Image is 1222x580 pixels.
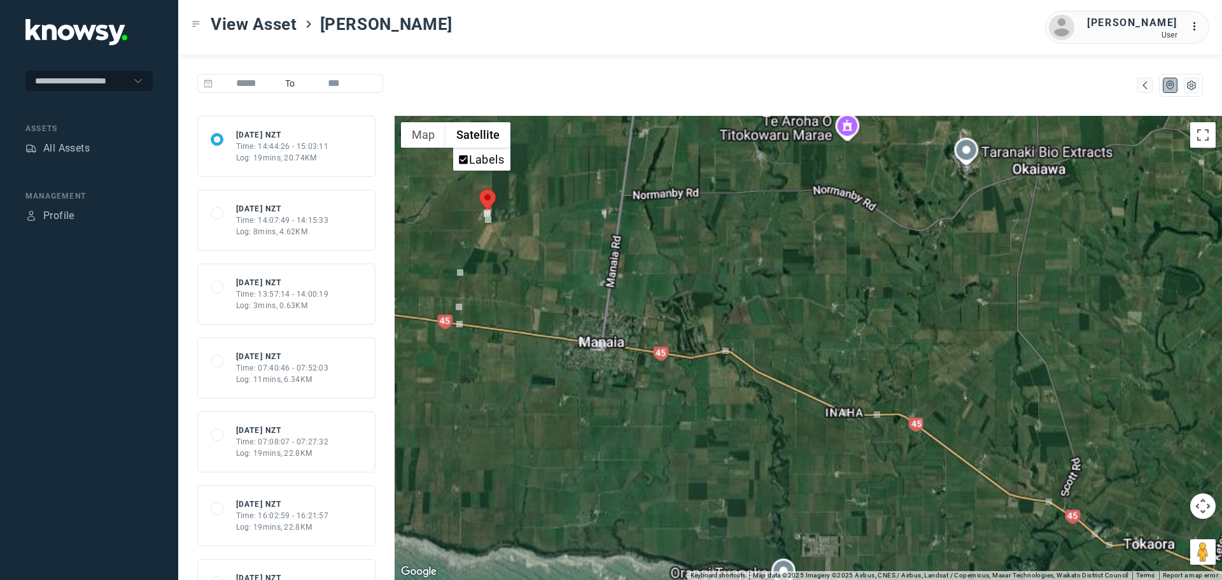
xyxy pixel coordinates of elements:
div: Time: 07:08:07 - 07:27:32 [236,436,329,448]
div: : [1190,19,1205,34]
div: Time: 14:44:26 - 15:03:11 [236,141,329,152]
div: Time: 07:40:46 - 07:52:03 [236,362,329,374]
a: Terms (opens in new tab) [1136,572,1155,579]
span: To [280,74,300,93]
li: Labels [454,149,509,169]
img: avatar.png [1049,15,1074,40]
div: Time: 13:57:14 - 14:00:19 [236,288,329,300]
button: Map camera controls [1190,493,1216,519]
div: User [1087,31,1177,39]
div: Toggle Menu [192,20,200,29]
div: Log: 11mins, 6.34KM [236,374,329,385]
button: Keyboard shortcuts [691,571,745,580]
img: Application Logo [25,19,127,45]
div: [DATE] NZT [236,203,329,215]
div: Log: 19mins, 22.8KM [236,448,329,459]
div: Map [1165,80,1176,91]
div: List [1186,80,1197,91]
div: [DATE] NZT [236,425,329,436]
button: Show satellite imagery [446,122,510,148]
span: [PERSON_NAME] [320,13,453,36]
div: Time: 14:07:49 - 14:15:33 [236,215,329,226]
div: Log: 19mins, 22.8KM [236,521,329,533]
div: Time: 16:02:59 - 16:21:57 [236,510,329,521]
span: Map data ©2025 Imagery ©2025 Airbus, CNES / Airbus, Landsat / Copernicus, Maxar Technologies, Wai... [753,572,1128,579]
div: Log: 19mins, 20.74KM [236,152,329,164]
div: All Assets [43,141,90,156]
div: Map [1139,80,1151,91]
div: Assets [25,143,37,154]
a: Open this area in Google Maps (opens a new window) [398,563,440,580]
div: Log: 3mins, 0.63KM [236,300,329,311]
button: Drag Pegman onto the map to open Street View [1190,539,1216,565]
div: Assets [25,123,153,134]
div: [DATE] NZT [236,351,329,362]
img: Google [398,563,440,580]
div: [DATE] NZT [236,277,329,288]
div: [DATE] NZT [236,499,329,510]
div: [PERSON_NAME] [1087,15,1177,31]
div: Log: 8mins, 4.62KM [236,226,329,237]
div: Profile [25,210,37,222]
button: Toggle fullscreen view [1190,122,1216,148]
div: Management [25,190,153,202]
a: AssetsAll Assets [25,141,90,156]
div: [DATE] NZT [236,129,329,141]
div: : [1190,19,1205,36]
tspan: ... [1191,22,1204,31]
div: Profile [43,208,74,223]
ul: Show satellite imagery [453,148,510,171]
span: View Asset [211,13,297,36]
button: Show street map [401,122,446,148]
a: ProfileProfile [25,208,74,223]
a: Report a map error [1163,572,1218,579]
div: > [304,19,314,29]
label: Labels [469,153,504,166]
